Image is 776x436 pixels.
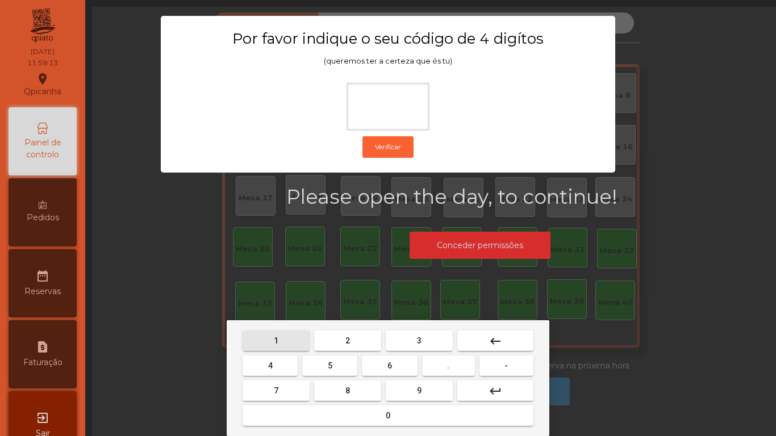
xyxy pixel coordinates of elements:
mat-icon: keyboard_backspace [489,334,502,348]
span: 2 [345,336,350,345]
span: . [447,361,449,370]
button: 9 [386,380,453,401]
span: 7 [274,386,278,395]
button: 4 [243,355,298,376]
span: 1 [274,336,278,345]
button: 5 [302,355,357,376]
button: 3 [386,330,453,351]
mat-icon: keyboard_return [489,384,502,398]
button: Verificar [362,136,414,158]
button: 2 [314,330,381,351]
button: 8 [314,380,381,401]
span: 0 [386,411,390,420]
h3: Por favor indique o seu código de 4 digítos [183,30,593,48]
button: . [422,355,475,376]
span: (queremos ter a certeza que és tu) [324,57,452,65]
button: 0 [243,405,533,426]
button: 1 [243,330,310,351]
span: 9 [417,386,422,395]
span: 5 [328,361,332,370]
button: 7 [243,380,310,401]
span: 3 [417,336,422,345]
span: 8 [345,386,350,395]
span: 6 [387,361,392,370]
button: 6 [362,355,417,376]
span: 4 [268,361,273,370]
button: - [479,355,533,376]
span: - [504,361,508,370]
